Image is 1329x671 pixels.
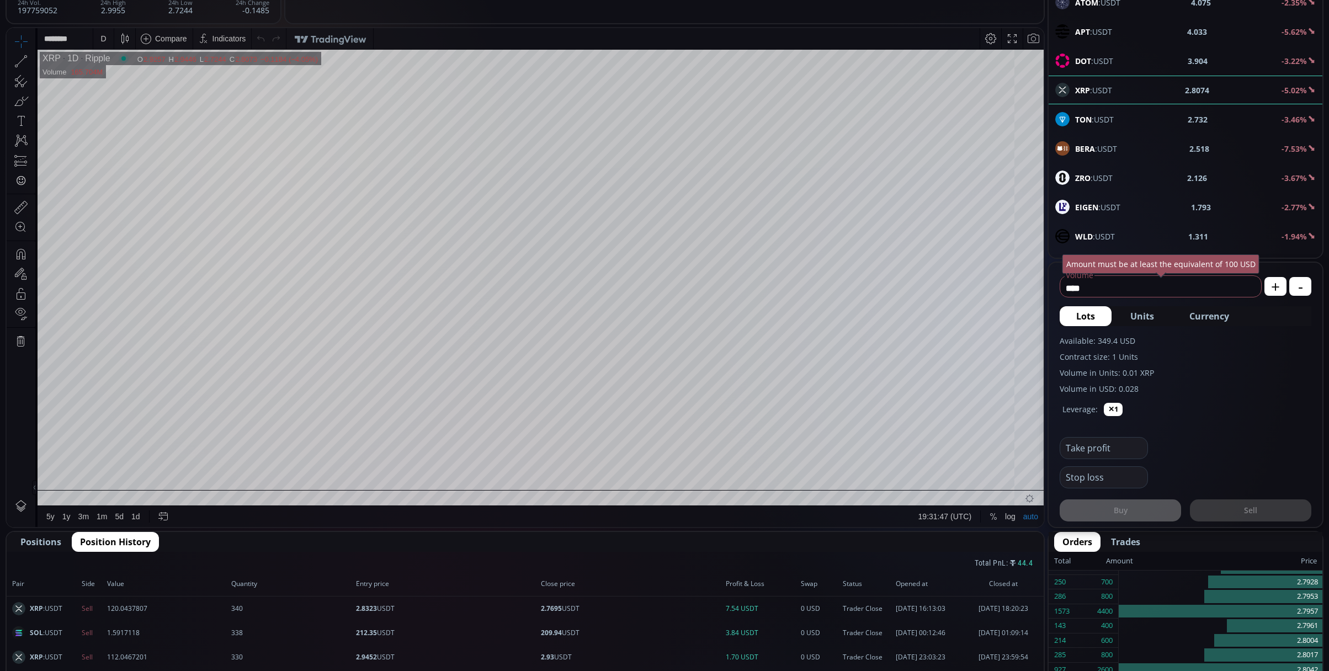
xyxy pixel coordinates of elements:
[1075,201,1120,213] span: :USDT
[30,652,43,662] b: XRP
[90,484,100,493] div: 1m
[1119,648,1322,663] div: 2.8017
[1075,26,1090,37] b: APT
[30,652,62,662] span: :USDT
[1119,633,1322,648] div: 2.8004
[30,604,43,613] b: XRP
[82,604,104,614] span: Sell
[998,484,1009,493] div: log
[541,628,722,638] span: USDT
[1075,202,1098,212] b: EIGEN
[20,535,61,548] span: Positions
[726,652,798,662] span: 1.70 USDT
[10,147,19,158] div: 
[56,484,64,493] div: 1y
[36,40,60,48] div: Volume
[82,652,104,662] span: Sell
[1282,114,1307,125] b: -3.46%
[1075,231,1115,242] span: :USDT
[125,484,134,493] div: 1d
[12,579,78,589] span: Pair
[1054,589,1066,604] div: 286
[228,27,251,35] div: 2.8073
[1075,26,1112,38] span: :USDT
[12,532,70,552] button: Positions
[30,628,62,638] span: :USDT
[148,6,180,15] div: Compare
[541,604,722,614] span: USDT
[231,628,352,638] span: 338
[1075,114,1114,125] span: :USDT
[168,27,190,35] div: 2.9446
[801,652,839,662] span: 0 USD
[72,532,159,552] button: Position History
[107,604,228,614] span: 120.0437807
[1076,310,1095,323] span: Lots
[1103,532,1149,552] button: Trades
[541,604,562,613] b: 2.7695
[107,579,228,589] span: Value
[1017,484,1032,493] div: auto
[231,604,352,614] span: 340
[1060,367,1311,379] label: Volume in Units: 0.01 XRP
[80,535,151,548] span: Position History
[131,27,137,35] div: O
[1264,277,1287,296] button: +
[979,478,995,499] div: Toggle Percentage
[356,628,538,638] span: USDT
[801,604,839,614] span: 0 USD
[1133,554,1317,568] div: Price
[843,628,892,638] span: Trader Close
[148,478,166,499] div: Go to
[1062,403,1098,415] label: Leverage:
[1097,604,1113,619] div: 4400
[1075,56,1091,66] b: DOT
[1054,604,1070,619] div: 1573
[109,484,118,493] div: 5d
[231,579,352,589] span: Quantity
[54,25,72,35] div: 1D
[1013,478,1035,499] div: Toggle Auto Scale
[198,27,220,35] div: 2.7244
[112,25,122,35] div: Market open
[1282,202,1307,212] b: -2.77%
[726,579,798,589] span: Profit & Loss
[1130,310,1154,323] span: Units
[356,604,377,613] b: 2.8323
[162,27,168,35] div: H
[1060,306,1112,326] button: Lots
[541,579,722,589] span: Close price
[1289,277,1311,296] button: -
[1060,335,1311,347] label: Available: 349.4 USD
[541,628,562,637] b: 209.94
[72,484,82,493] div: 3m
[896,628,965,638] span: [DATE] 00:12:46
[1188,231,1208,242] b: 1.311
[1075,231,1093,242] b: WLD
[206,6,240,15] div: Indicators
[1119,604,1322,619] div: 2.7957
[1189,310,1229,323] span: Currency
[40,484,48,493] div: 5y
[1075,172,1113,184] span: :USDT
[1062,254,1259,274] div: Amount must be at least the equivalent of 100 USD
[1188,55,1208,67] b: 3.904
[1189,143,1209,155] b: 2.518
[1119,619,1322,633] div: 2.7961
[223,27,228,35] div: C
[64,40,96,48] div: 165.704M
[254,27,311,35] div: −0.1184 (−4.05%)
[193,27,198,35] div: L
[1060,383,1311,395] label: Volume in USD: 0.028
[356,652,377,662] b: 2.9452
[1282,26,1307,37] b: -5.62%
[231,652,352,662] span: 330
[1054,554,1106,568] div: Total
[726,628,798,638] span: 3.84 USDT
[896,604,965,614] span: [DATE] 16:13:03
[908,478,969,499] button: 19:31:47 (UTC)
[30,604,62,614] span: :USDT
[356,652,538,662] span: USDT
[1075,55,1113,67] span: :USDT
[1104,403,1123,416] button: ✕1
